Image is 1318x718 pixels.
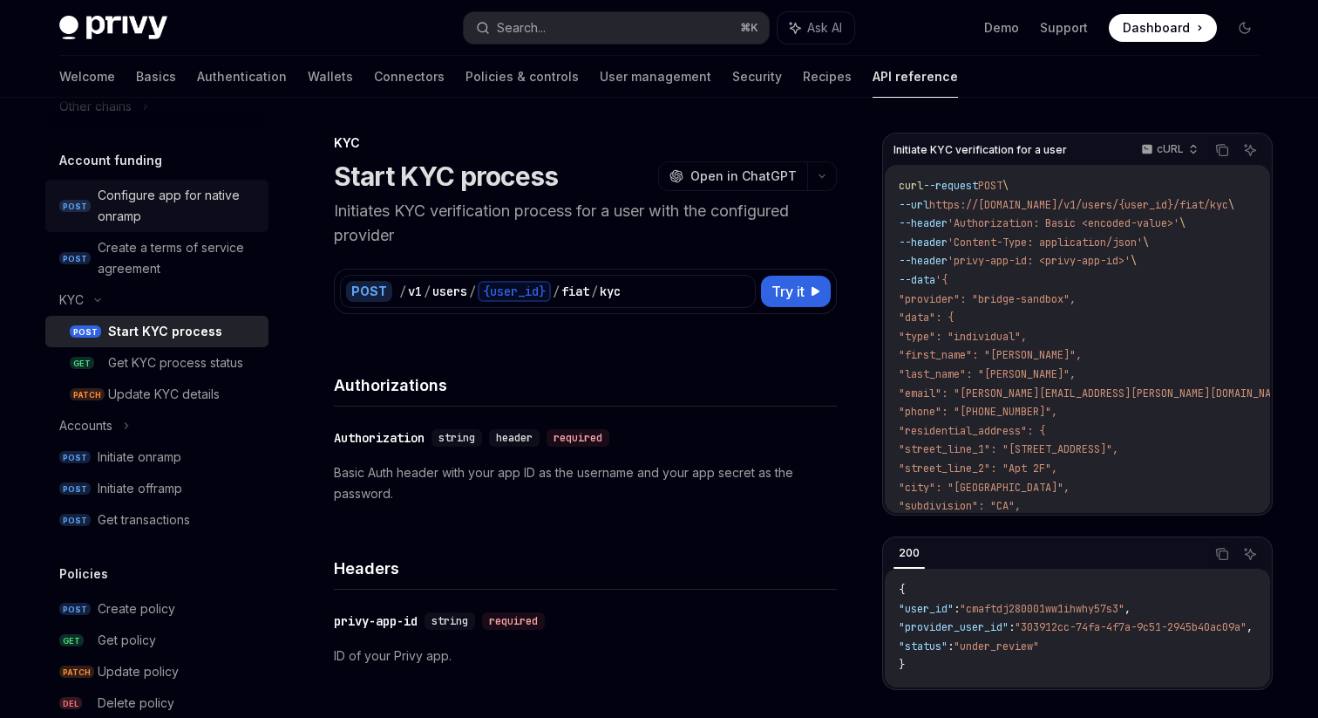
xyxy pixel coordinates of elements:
span: \ [1143,236,1149,250]
div: Get KYC process status [108,352,243,373]
span: 'Authorization: Basic <encoded-value>' [948,216,1179,230]
span: PATCH [70,388,105,401]
span: --header [899,216,948,230]
div: Initiate offramp [98,478,182,499]
button: Open in ChatGPT [658,161,807,191]
span: curl [899,179,923,193]
div: Get transactions [98,509,190,530]
button: Copy the contents from the code block [1211,543,1233,565]
div: / [469,283,476,300]
span: "303912cc-74fa-4f7a-9c51-2945b40ac09a" [1015,620,1247,634]
span: "email": "[PERSON_NAME][EMAIL_ADDRESS][PERSON_NAME][DOMAIN_NAME]", [899,386,1301,400]
span: "last_name": "[PERSON_NAME]", [899,367,1076,381]
span: 'Content-Type: application/json' [948,236,1143,250]
p: cURL [1157,142,1184,156]
a: POSTCreate policy [45,593,268,625]
a: Security [732,56,782,98]
div: privy-app-id [334,612,418,630]
span: ⌘ K [740,21,758,35]
div: Start KYC process [108,321,222,342]
span: "type": "individual", [899,330,1027,344]
span: --request [923,179,978,193]
h4: Authorizations [334,373,837,397]
div: / [399,283,406,300]
a: POSTInitiate onramp [45,441,268,473]
span: "subdivision": "CA", [899,499,1021,513]
span: { [899,583,905,597]
a: Basics [136,56,176,98]
span: "under_review" [954,639,1039,653]
div: Delete policy [98,693,174,714]
button: Ask AI [1239,543,1261,565]
span: "street_line_2": "Apt 2F", [899,462,1057,475]
span: string [431,614,468,628]
h5: Account funding [59,150,162,171]
a: POSTStart KYC process [45,316,268,347]
a: POSTGet transactions [45,504,268,536]
div: Create policy [98,598,175,619]
div: required [547,429,609,447]
span: , [1124,602,1131,616]
div: Initiate onramp [98,447,181,468]
a: GETGet policy [45,625,268,656]
span: Try it [771,281,805,302]
div: / [553,283,560,300]
span: \ [1179,216,1186,230]
div: 200 [893,543,925,564]
span: '{ [935,273,948,287]
span: "user_id" [899,602,954,616]
div: {user_id} [478,281,551,302]
div: Accounts [59,415,112,436]
button: Try it [761,276,831,307]
span: } [899,658,905,672]
a: Recipes [803,56,852,98]
div: users [432,283,467,300]
div: KYC [59,290,84,311]
span: \ [1131,254,1137,268]
a: Policies & controls [465,56,579,98]
span: "street_line_1": "[STREET_ADDRESS]", [899,442,1118,456]
span: "phone": "[PHONE_NUMBER]", [899,405,1057,419]
a: PATCHUpdate policy [45,656,268,687]
span: "first_name": "[PERSON_NAME]", [899,348,1082,362]
span: , [1247,620,1253,634]
p: Initiates KYC verification process for a user with the configured provider [334,199,837,248]
span: "status" [899,639,948,653]
p: Basic Auth header with your app ID as the username and your app secret as the password. [334,462,837,504]
button: Toggle dark mode [1231,14,1259,42]
span: "cmaftdj280001ww1ihwhy57s3" [960,602,1124,616]
span: POST [59,451,91,464]
button: Copy the contents from the code block [1211,139,1233,161]
div: required [482,612,545,630]
a: Wallets [308,56,353,98]
span: Dashboard [1123,19,1190,37]
span: GET [59,634,84,647]
img: dark logo [59,16,167,40]
span: "residential_address": { [899,424,1045,438]
span: "city": "[GEOGRAPHIC_DATA]", [899,481,1070,495]
span: : [954,602,960,616]
a: PATCHUpdate KYC details [45,379,268,410]
a: Welcome [59,56,115,98]
span: --header [899,236,948,250]
button: Ask AI [778,12,854,44]
button: cURL [1131,135,1206,165]
span: : [948,639,954,653]
span: GET [70,357,94,370]
span: Initiate KYC verification for a user [893,143,1067,157]
span: string [438,431,475,445]
h4: Headers [334,557,837,580]
div: kyc [600,283,621,300]
button: Ask AI [1239,139,1261,161]
div: Get policy [98,630,156,651]
h1: Start KYC process [334,161,558,192]
a: GETGet KYC process status [45,347,268,379]
a: Support [1040,19,1088,37]
span: POST [978,179,1002,193]
h5: Policies [59,564,108,585]
span: POST [59,200,91,213]
div: Configure app for native onramp [98,185,258,227]
a: API reference [873,56,958,98]
div: Authorization [334,429,425,447]
div: Search... [497,17,546,38]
